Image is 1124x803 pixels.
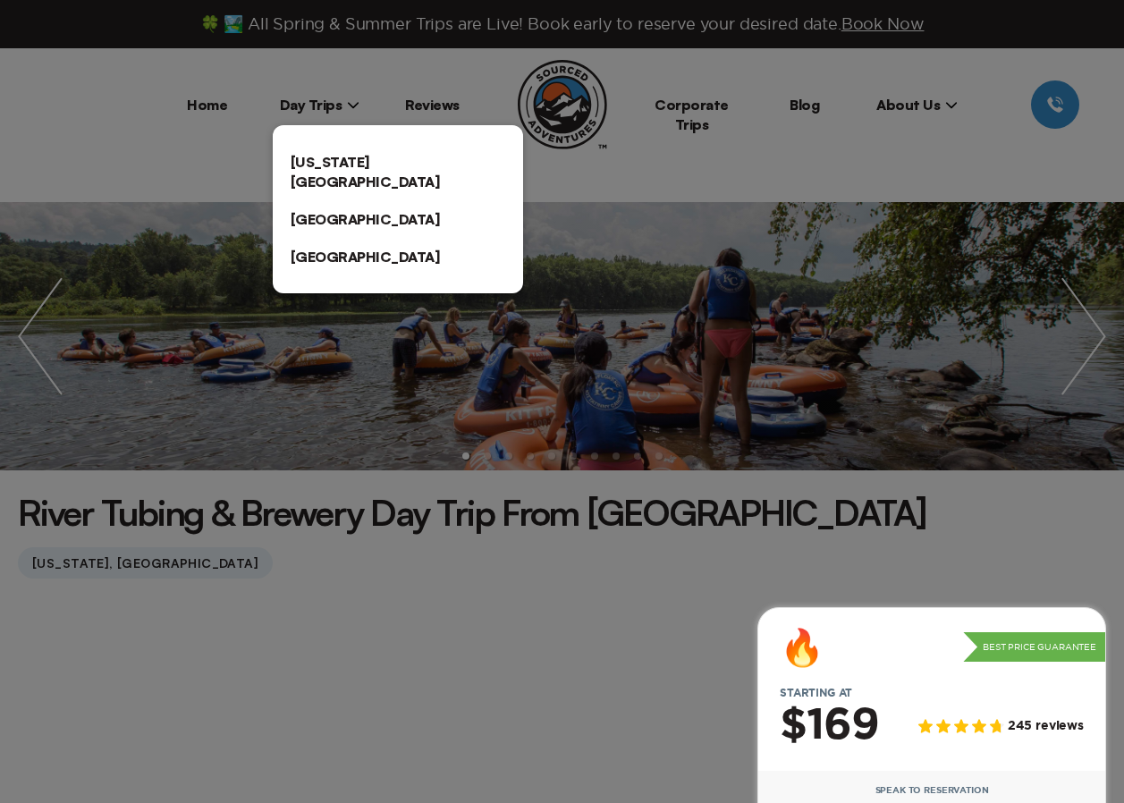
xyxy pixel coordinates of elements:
a: [US_STATE][GEOGRAPHIC_DATA] [273,143,523,200]
span: Starting at [758,687,874,699]
h2: $169 [780,703,879,749]
span: 245 reviews [1008,719,1084,734]
a: [GEOGRAPHIC_DATA] [273,200,523,238]
div: 🔥 [780,630,824,665]
p: Best Price Guarantee [963,632,1105,663]
a: [GEOGRAPHIC_DATA] [273,238,523,275]
span: Speak to Reservation [875,785,989,796]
